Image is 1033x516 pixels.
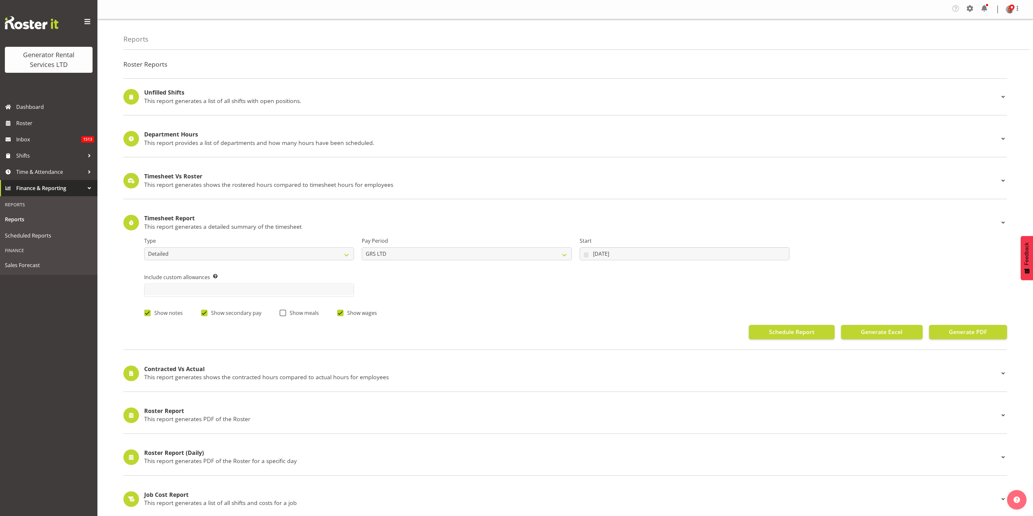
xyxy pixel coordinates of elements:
h4: Unfilled Shifts [144,89,999,96]
span: Scheduled Reports [5,231,93,240]
h4: Job Cost Report [144,492,999,498]
p: This report generates a list of all shifts and costs for a job [144,499,999,506]
button: Feedback - Show survey [1021,236,1033,280]
label: Pay Period [362,237,572,245]
button: Generate Excel [841,325,923,339]
span: Time & Attendance [16,167,84,177]
p: This report provides a list of departments and how many hours have been scheduled. [144,139,999,146]
p: This report generates a detailed summary of the timesheet [144,223,999,230]
span: Inbox [16,135,81,144]
div: Job Cost Report This report generates a list of all shifts and costs for a job [123,491,1007,507]
div: Department Hours This report provides a list of departments and how many hours have been scheduled. [123,131,1007,147]
h4: Roster Reports [123,61,1007,68]
div: Roster Report This report generates PDF of the Roster [123,407,1007,423]
span: Dashboard [16,102,94,112]
p: This report generates a list of all shifts with open positions. [144,97,999,104]
h4: Roster Report (Daily) [144,450,999,456]
input: Click to select... [580,247,789,260]
label: Start [580,237,789,245]
p: This report generates shows the rostered hours compared to timesheet hours for employees [144,181,999,188]
span: Schedule Report [769,328,814,336]
div: Timesheet Report This report generates a detailed summary of the timesheet [123,215,1007,230]
a: Sales Forecast [2,257,96,273]
span: Sales Forecast [5,260,93,270]
a: Scheduled Reports [2,227,96,244]
h4: Timesheet Vs Roster [144,173,999,180]
div: Roster Report (Daily) This report generates PDF of the Roster for a specific day [123,449,1007,465]
h4: Contracted Vs Actual [144,366,999,372]
img: help-xxl-2.png [1014,497,1020,503]
span: Generate Excel [861,328,902,336]
a: Reports [2,211,96,227]
span: Finance & Reporting [16,183,84,193]
span: Show meals [286,310,319,316]
p: This report generates PDF of the Roster for a specific day [144,457,999,464]
span: Show secondary pay [208,310,261,316]
span: Shifts [16,151,84,161]
h4: Timesheet Report [144,215,999,222]
button: Generate PDF [929,325,1007,339]
div: Contracted Vs Actual This report generates shows the contracted hours compared to actual hours fo... [123,366,1007,381]
div: Timesheet Vs Roster This report generates shows the rostered hours compared to timesheet hours fo... [123,173,1007,188]
span: Roster [16,118,94,128]
span: Show notes [151,310,183,316]
label: Type [144,237,354,245]
h4: Department Hours [144,131,999,138]
p: This report generates shows the contracted hours compared to actual hours for employees [144,373,999,381]
span: Show wages [344,310,377,316]
img: dave-wallaced2e02bf5a44ca49c521115b89c5c4806.png [1006,6,1014,13]
img: Rosterit website logo [5,16,58,29]
div: Finance [2,244,96,257]
label: Include custom allowances [144,273,354,281]
span: Reports [5,214,93,224]
button: Schedule Report [749,325,834,339]
div: Unfilled Shifts This report generates a list of all shifts with open positions. [123,89,1007,105]
h4: Reports [123,35,148,43]
p: This report generates PDF of the Roster [144,415,999,422]
div: Generator Rental Services LTD [11,50,86,70]
span: 1513 [81,136,94,143]
span: Generate PDF [949,328,987,336]
h4: Roster Report [144,408,999,414]
div: Reports [2,198,96,211]
span: Feedback [1024,242,1030,265]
